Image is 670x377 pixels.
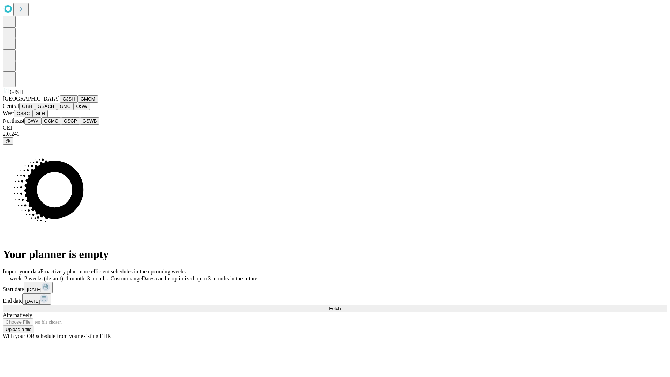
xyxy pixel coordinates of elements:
[3,96,60,102] span: [GEOGRAPHIC_DATA]
[3,248,667,261] h1: Your planner is empty
[3,110,14,116] span: West
[3,125,667,131] div: GEI
[3,312,32,318] span: Alternatively
[60,95,78,103] button: GJSH
[6,275,22,281] span: 1 week
[24,275,63,281] span: 2 weeks (default)
[35,103,57,110] button: GSACH
[3,103,19,109] span: Central
[74,103,90,110] button: OSW
[19,103,35,110] button: GBH
[66,275,84,281] span: 1 month
[329,306,341,311] span: Fetch
[3,118,24,124] span: Northeast
[3,333,111,339] span: With your OR schedule from your existing EHR
[3,268,40,274] span: Import your data
[10,89,23,95] span: GJSH
[32,110,47,117] button: GLH
[3,293,667,305] div: End date
[24,117,41,125] button: GWV
[6,138,10,143] span: @
[41,117,61,125] button: GCMC
[22,293,51,305] button: [DATE]
[25,298,40,304] span: [DATE]
[3,326,34,333] button: Upload a file
[61,117,80,125] button: OSCP
[111,275,142,281] span: Custom range
[142,275,259,281] span: Dates can be optimized up to 3 months in the future.
[3,282,667,293] div: Start date
[3,305,667,312] button: Fetch
[57,103,73,110] button: GMC
[27,287,42,292] span: [DATE]
[14,110,33,117] button: OSSC
[3,137,13,145] button: @
[80,117,100,125] button: GSWB
[87,275,108,281] span: 3 months
[78,95,98,103] button: GMCM
[3,131,667,137] div: 2.0.241
[40,268,187,274] span: Proactively plan more efficient schedules in the upcoming weeks.
[24,282,53,293] button: [DATE]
